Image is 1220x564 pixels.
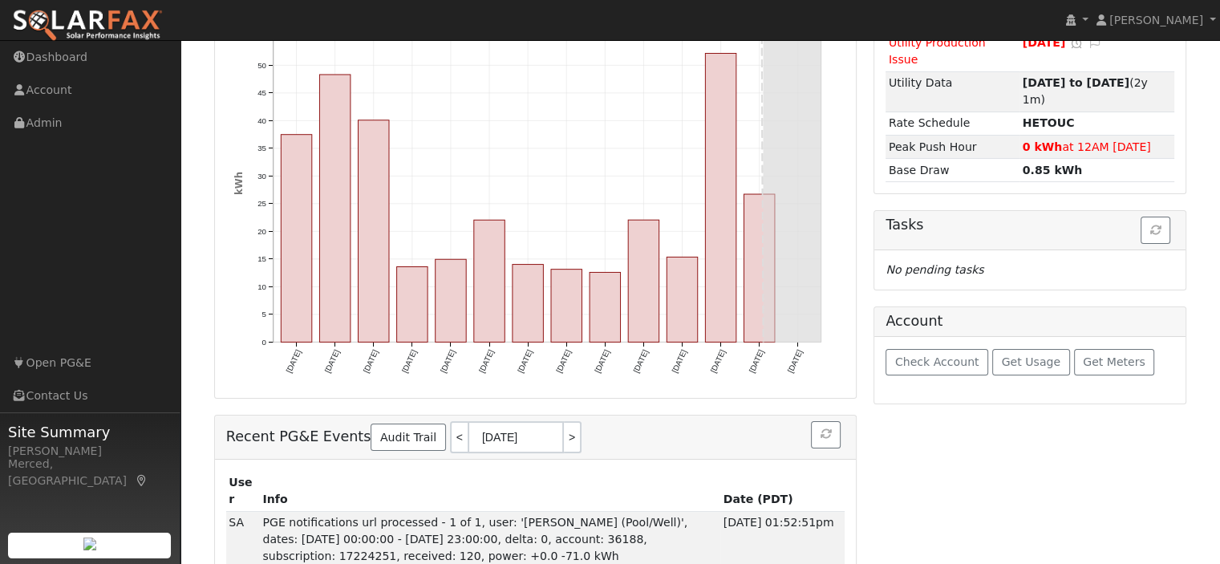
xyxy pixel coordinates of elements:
span: Site Summary [8,421,172,443]
a: < [450,421,468,453]
a: Audit Trail [371,424,445,451]
rect: onclick="" [590,273,620,343]
img: retrieve [83,538,96,550]
text: [DATE] [516,348,534,374]
img: SolarFax [12,9,163,43]
text: [DATE] [322,348,341,374]
th: User [226,471,260,511]
strong: 0.85 kWh [1023,164,1083,177]
a: Snooze this issue [1069,36,1084,49]
text: 50 [257,61,266,70]
button: Refresh [811,421,841,448]
text: [DATE] [439,348,457,374]
text: [DATE] [477,348,496,374]
th: Info [260,471,720,511]
rect: onclick="" [319,75,350,342]
strong: G [1023,116,1075,129]
text: [DATE] [554,348,573,374]
rect: onclick="" [358,120,388,343]
span: Get Meters [1083,355,1145,368]
i: No pending tasks [886,263,983,276]
span: Check Account [895,355,979,368]
a: Map [135,474,149,487]
a: > [564,421,582,453]
h5: Tasks [886,217,1174,233]
td: Rate Schedule [886,112,1019,135]
span: [PERSON_NAME] [1109,14,1203,26]
text: [DATE] [593,348,611,374]
rect: onclick="" [667,258,697,343]
text: 5 [261,310,265,319]
span: Utility Production Issue [889,36,986,66]
text: 35 [257,144,266,152]
text: [DATE] [747,348,765,374]
button: Get Meters [1074,349,1155,376]
rect: onclick="" [513,265,543,343]
text: 15 [257,254,266,263]
h5: Recent PG&E Events [226,421,845,453]
text: kWh [233,172,244,195]
text: [DATE] [786,348,805,374]
text: [DATE] [631,348,650,374]
td: at 12AM [DATE] [1019,135,1174,158]
text: [DATE] [708,348,727,374]
text: 45 [257,88,266,97]
button: Get Usage [992,349,1070,376]
text: 20 [257,227,266,236]
span: Get Usage [1002,355,1060,368]
rect: onclick="" [396,267,427,343]
text: [DATE] [284,348,302,374]
i: Edit Issue [1088,37,1102,48]
rect: onclick="" [551,270,582,343]
div: Merced, [GEOGRAPHIC_DATA] [8,456,172,489]
text: [DATE] [399,348,418,374]
text: 30 [257,172,266,181]
text: 55 [257,33,266,42]
button: Refresh [1141,217,1170,244]
rect: onclick="" [435,259,465,342]
button: Check Account [886,349,988,376]
text: [DATE] [361,348,379,374]
rect: onclick="" [474,220,505,342]
td: Peak Push Hour [886,135,1019,158]
strong: 0 kWh [1023,140,1063,153]
div: [PERSON_NAME] [8,443,172,460]
td: Utility Data [886,71,1019,112]
span: (2y 1m) [1023,76,1148,106]
text: 10 [257,282,266,291]
text: 40 [257,116,266,125]
span: [DATE] [1023,36,1066,49]
text: 25 [257,199,266,208]
h5: Account [886,313,942,329]
rect: onclick="" [281,135,311,343]
rect: onclick="" [744,194,774,342]
strong: [DATE] to [DATE] [1023,76,1129,89]
text: 0 [261,338,266,347]
rect: onclick="" [705,54,736,343]
td: Base Draw [886,159,1019,182]
text: [DATE] [670,348,688,374]
th: Date (PDT) [720,471,845,511]
rect: onclick="" [628,220,659,342]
